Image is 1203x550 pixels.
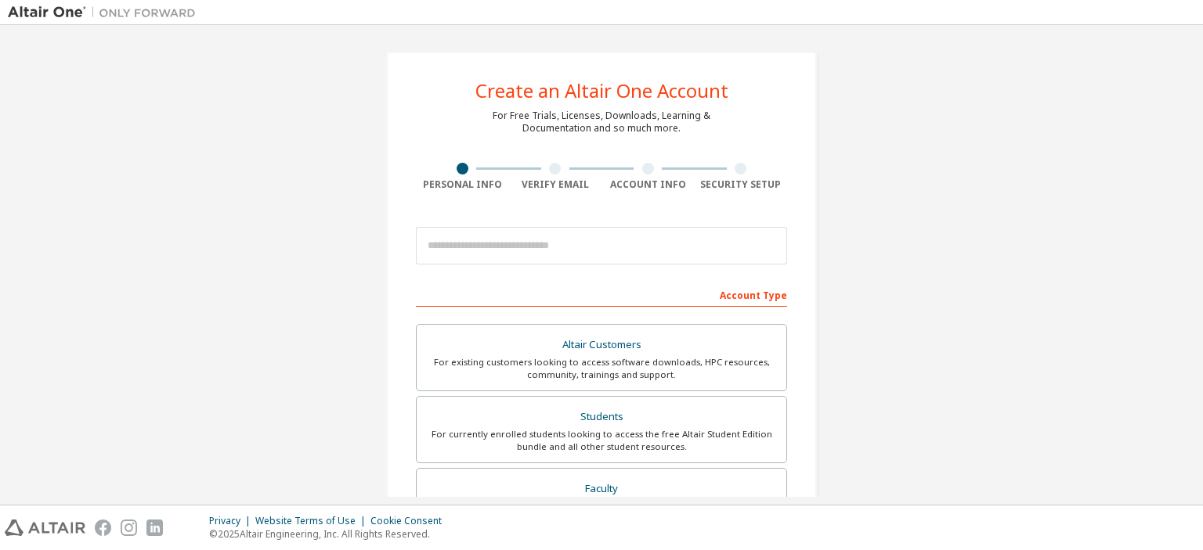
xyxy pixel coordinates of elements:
[601,178,695,191] div: Account Info
[416,178,509,191] div: Personal Info
[426,334,777,356] div: Altair Customers
[416,282,787,307] div: Account Type
[426,406,777,428] div: Students
[209,515,255,527] div: Privacy
[121,519,137,536] img: instagram.svg
[509,178,602,191] div: Verify Email
[8,5,204,20] img: Altair One
[426,356,777,381] div: For existing customers looking to access software downloads, HPC resources, community, trainings ...
[370,515,451,527] div: Cookie Consent
[146,519,163,536] img: linkedin.svg
[426,428,777,453] div: For currently enrolled students looking to access the free Altair Student Edition bundle and all ...
[209,527,451,541] p: © 2025 Altair Engineering, Inc. All Rights Reserved.
[95,519,111,536] img: facebook.svg
[695,178,788,191] div: Security Setup
[426,478,777,500] div: Faculty
[5,519,85,536] img: altair_logo.svg
[255,515,370,527] div: Website Terms of Use
[475,81,728,100] div: Create an Altair One Account
[493,110,710,135] div: For Free Trials, Licenses, Downloads, Learning & Documentation and so much more.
